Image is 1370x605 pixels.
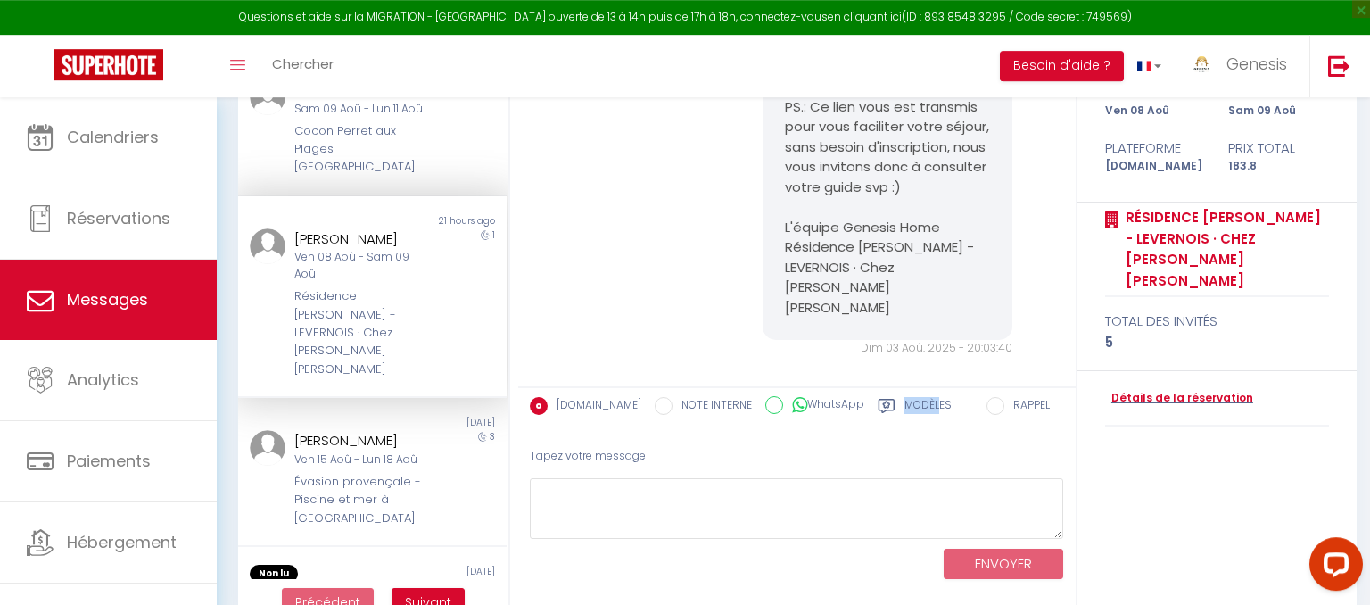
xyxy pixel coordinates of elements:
[54,49,163,80] img: Super Booking
[67,288,148,311] span: Messages
[1094,158,1217,175] div: [DOMAIN_NAME]
[372,214,506,228] div: 21 hours ago
[372,565,506,583] div: [DATE]
[1328,54,1350,77] img: logout
[783,396,864,416] label: WhatsApp
[294,101,427,118] div: Sam 09 Aoû - Lun 11 Aoû
[294,473,427,527] div: Évasion provençale - Piscine et mer à [GEOGRAPHIC_DATA]
[294,249,427,283] div: Ven 08 Aoû - Sam 09 Aoû
[1105,390,1253,407] a: Détails de la réservation
[67,126,159,148] span: Calendriers
[294,122,427,177] div: Cocon Perret aux Plages [GEOGRAPHIC_DATA]
[1000,51,1124,81] button: Besoin d'aide ?
[1226,53,1287,75] span: Genesis
[294,228,427,250] div: [PERSON_NAME]
[1217,103,1340,120] div: Sam 09 Aoû
[1119,207,1329,291] a: Résidence [PERSON_NAME] - LEVERNOIS · Chez [PERSON_NAME] [PERSON_NAME]
[272,54,334,73] span: Chercher
[67,369,139,391] span: Analytics
[828,9,902,24] a: en cliquant ici
[1105,332,1329,353] div: 5
[294,430,427,452] div: [PERSON_NAME]
[490,430,495,443] span: 3
[673,397,752,417] label: NOTE INTERNE
[492,228,495,242] span: 1
[67,450,151,472] span: Paiements
[944,549,1063,580] button: ENVOYER
[530,435,1064,478] div: Tapez votre message
[785,97,989,198] p: PS.: Ce lien vous est transmis pour vous faciliter votre séjour, sans besoin d'inscription, nous ...
[1217,137,1340,159] div: Prix total
[372,416,506,430] div: [DATE]
[1295,530,1370,605] iframe: LiveChat chat widget
[1105,311,1329,332] div: total des invités
[250,79,285,115] img: ...
[1094,103,1217,120] div: Ven 08 Aoû
[1094,137,1217,159] div: Plateforme
[250,430,285,466] img: ...
[259,35,347,97] a: Chercher
[67,531,177,553] span: Hébergement
[250,565,298,583] span: Non lu
[548,397,641,417] label: [DOMAIN_NAME]
[1217,158,1340,175] div: 183.8
[1175,35,1309,97] a: ... Genesis
[67,207,170,229] span: Réservations
[250,228,285,264] img: ...
[1188,51,1215,78] img: ...
[1004,397,1050,417] label: RAPPEL
[294,287,427,378] div: Résidence [PERSON_NAME] - LEVERNOIS · Chez [PERSON_NAME] [PERSON_NAME]
[763,340,1011,357] div: Dim 03 Aoû. 2025 - 20:03:40
[294,452,427,468] div: Ven 15 Aoû - Lun 18 Aoû
[904,397,952,419] label: Modèles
